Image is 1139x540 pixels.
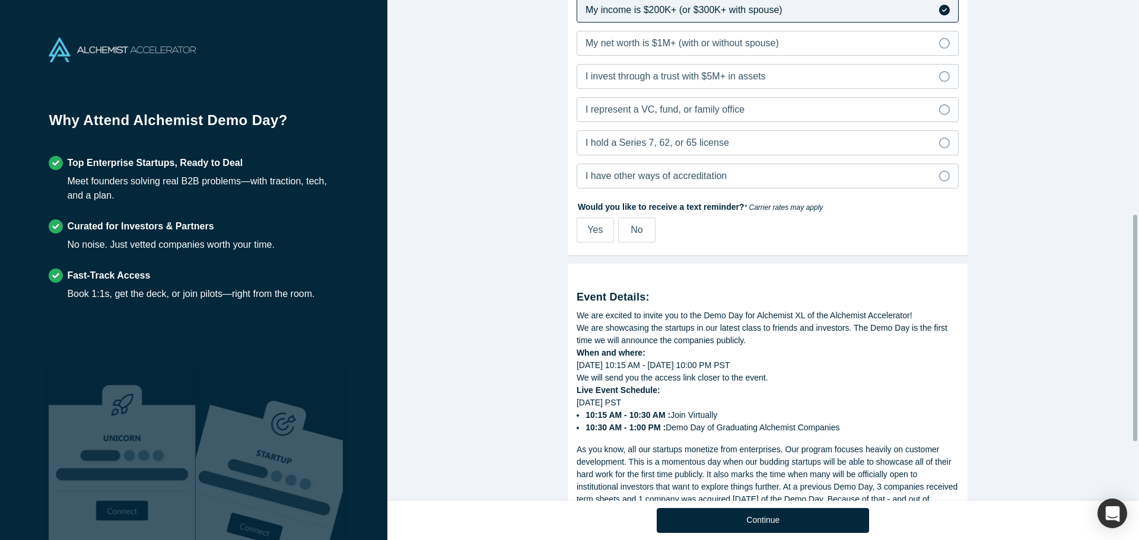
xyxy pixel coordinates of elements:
[67,270,150,280] strong: Fast-Track Access
[67,238,275,252] div: No noise. Just vetted companies worth your time.
[577,385,660,395] strong: Live Event Schedule:
[586,409,959,421] li: Join Virtually
[577,322,959,347] div: We are showcasing the startups in our latest class to friends and investors. The Demo Day is the ...
[196,365,343,540] img: Prism AI
[49,37,196,62] img: Alchemist Accelerator Logo
[586,138,729,148] span: I hold a Series 7, 62, or 65 license
[586,71,766,81] span: I invest through a trust with $5M+ in assets
[586,421,959,434] li: Demo Day of Graduating Alchemist Companies
[67,287,314,301] div: Book 1:1s, get the deck, or join pilots—right from the room.
[577,359,959,372] div: [DATE] 10:15 AM - [DATE] 10:00 PM PST
[586,38,779,48] span: My net worth is $1M+ (with or without spouse)
[67,158,243,168] strong: Top Enterprise Startups, Ready to Deal
[577,443,959,531] div: As you know, all our startups monetize from enterprises. Our program focuses heavily on customer ...
[49,365,196,540] img: Robust Technologies
[657,508,869,533] button: Continue
[577,397,959,434] div: [DATE] PST
[49,110,338,139] h1: Why Attend Alchemist Demo Day?
[586,410,670,420] strong: 10:15 AM - 10:30 AM :
[587,225,603,235] span: Yes
[586,104,745,114] span: I represent a VC, fund, or family office
[577,309,959,322] div: We are excited to invite you to the Demo Day for Alchemist XL of the Alchemist Accelerator!
[67,174,338,203] div: Meet founders solving real B2B problems—with traction, tech, and a plan.
[577,348,645,357] strong: When and where:
[67,221,214,231] strong: Curated for Investors & Partners
[586,171,727,181] span: I have other ways of accreditation
[631,225,642,235] span: No
[745,203,823,212] em: * Carrier rates may apply
[586,5,782,15] span: My income is $200K+ (or $300K+ with spouse)
[577,197,959,213] label: Would you like to receive a text reminder?
[586,423,666,432] strong: 10:30 AM - 1:00 PM :
[577,291,650,303] strong: Event Details:
[577,372,959,384] div: We will send you the access link closer to the event.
